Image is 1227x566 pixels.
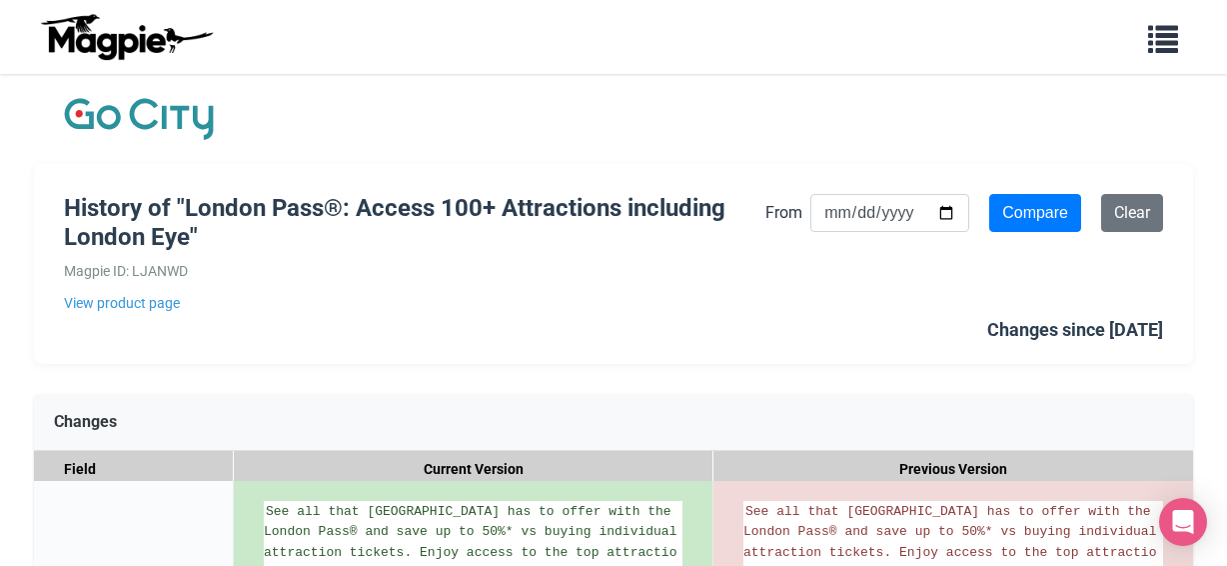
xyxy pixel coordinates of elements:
[1159,498,1207,546] div: Open Intercom Messenger
[36,13,216,61] img: logo-ab69f6fb50320c5b225c76a69d11143b.png
[34,451,234,488] div: Field
[64,292,765,314] a: View product page
[34,394,1193,451] div: Changes
[987,316,1163,345] div: Changes since [DATE]
[64,260,765,282] div: Magpie ID: LJANWD
[765,200,802,226] label: From
[1101,194,1163,232] a: Clear
[64,194,765,252] h1: History of "London Pass®: Access 100+ Attractions including London Eye"
[713,451,1193,488] div: Previous Version
[234,451,713,488] div: Current Version
[64,94,214,144] img: Company Logo
[989,194,1081,232] input: Compare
